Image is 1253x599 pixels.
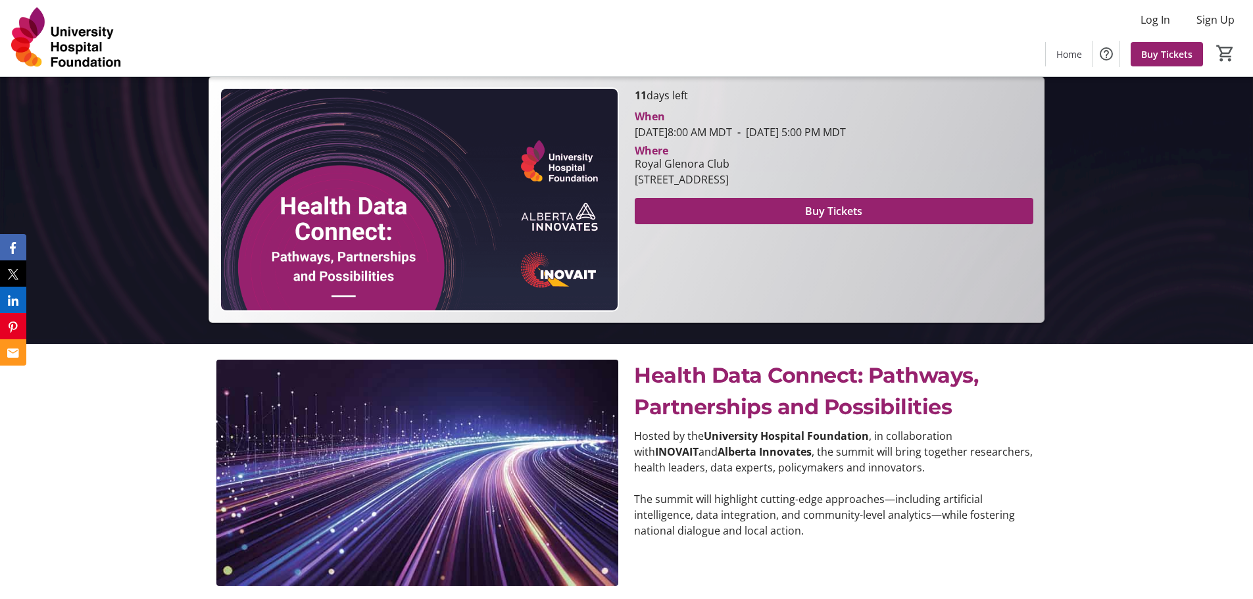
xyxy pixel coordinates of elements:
span: Buy Tickets [805,203,862,219]
span: [DATE] 5:00 PM MDT [732,125,846,139]
span: Log In [1141,12,1170,28]
a: Home [1046,42,1093,66]
p: days left [635,87,1033,103]
div: When [635,108,665,124]
p: Hosted by the , in collaboration with and , the summit will bring together researchers, health le... [634,428,1036,475]
button: Sign Up [1186,9,1245,30]
strong: INOVAIT [655,444,699,459]
div: Where [635,145,668,156]
span: [DATE] 8:00 AM MDT [635,125,732,139]
span: 11 [635,88,647,103]
img: undefined [216,360,618,586]
span: Buy Tickets [1141,47,1192,61]
span: - [732,125,746,139]
span: Health Data Connect: Pathways, Partnerships and Possibilities [634,362,978,419]
a: Buy Tickets [1131,42,1203,66]
button: Help [1093,41,1119,67]
span: Sign Up [1196,12,1235,28]
span: Home [1056,47,1082,61]
div: [STREET_ADDRESS] [635,172,729,187]
button: Cart [1214,41,1237,65]
img: Campaign CTA Media Photo [220,87,618,312]
p: The summit will highlight cutting-edge approaches—including artificial intelligence, data integra... [634,491,1036,539]
button: Log In [1130,9,1181,30]
button: Buy Tickets [635,198,1033,224]
img: University Hospital Foundation's Logo [8,5,125,71]
div: Royal Glenora Club [635,156,729,172]
strong: University Hospital Foundation [704,429,869,443]
strong: Alberta Innovates [718,444,812,459]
